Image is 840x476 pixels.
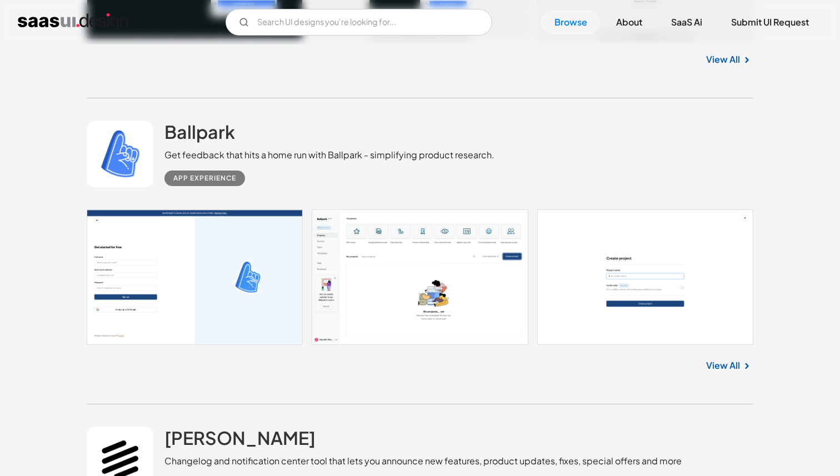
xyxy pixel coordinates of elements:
[226,9,492,36] input: Search UI designs you're looking for...
[658,10,716,34] a: SaaS Ai
[164,427,316,454] a: [PERSON_NAME]
[164,427,316,449] h2: [PERSON_NAME]
[173,172,236,185] div: App Experience
[164,148,494,162] div: Get feedback that hits a home run with Ballpark - simplifying product research.
[718,10,822,34] a: Submit UI Request
[603,10,656,34] a: About
[541,10,601,34] a: Browse
[706,359,740,372] a: View All
[706,53,740,66] a: View All
[164,121,235,148] a: Ballpark
[164,121,235,143] h2: Ballpark
[164,454,682,468] div: Changelog and notification center tool that lets you announce new features, product updates, fixe...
